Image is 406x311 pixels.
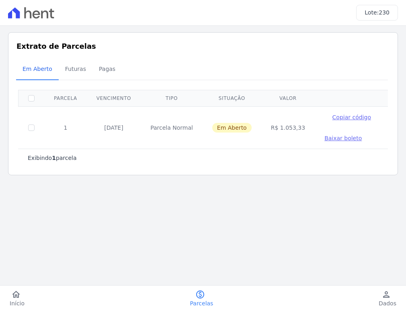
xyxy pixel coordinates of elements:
[379,299,396,307] span: Dados
[324,135,362,141] span: Baixar boleto
[87,90,141,106] th: Vencimento
[203,90,261,106] th: Situação
[44,90,87,106] th: Parcela
[94,61,120,77] span: Pagas
[52,155,56,161] b: 1
[16,59,59,80] a: Em Aberto
[59,59,92,80] a: Futuras
[60,61,91,77] span: Futuras
[212,123,252,133] span: Em Aberto
[261,106,315,149] td: R$ 1.053,33
[18,61,57,77] span: Em Aberto
[28,154,77,162] p: Exibindo parcela
[381,290,391,299] i: person
[87,106,141,149] td: [DATE]
[92,59,122,80] a: Pagas
[180,290,223,307] a: paidParcelas
[10,299,25,307] span: Início
[324,113,379,121] button: Copiar código
[141,90,203,106] th: Tipo
[332,114,371,120] span: Copiar código
[379,9,390,16] span: 230
[44,106,87,149] td: 1
[11,290,21,299] i: home
[369,290,406,307] a: personDados
[261,90,315,106] th: Valor
[324,134,362,142] a: Baixar boleto
[141,106,203,149] td: Parcela Normal
[16,41,390,52] h3: Extrato de Parcelas
[190,299,213,307] span: Parcelas
[365,8,390,17] h3: Lote:
[195,290,205,299] i: paid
